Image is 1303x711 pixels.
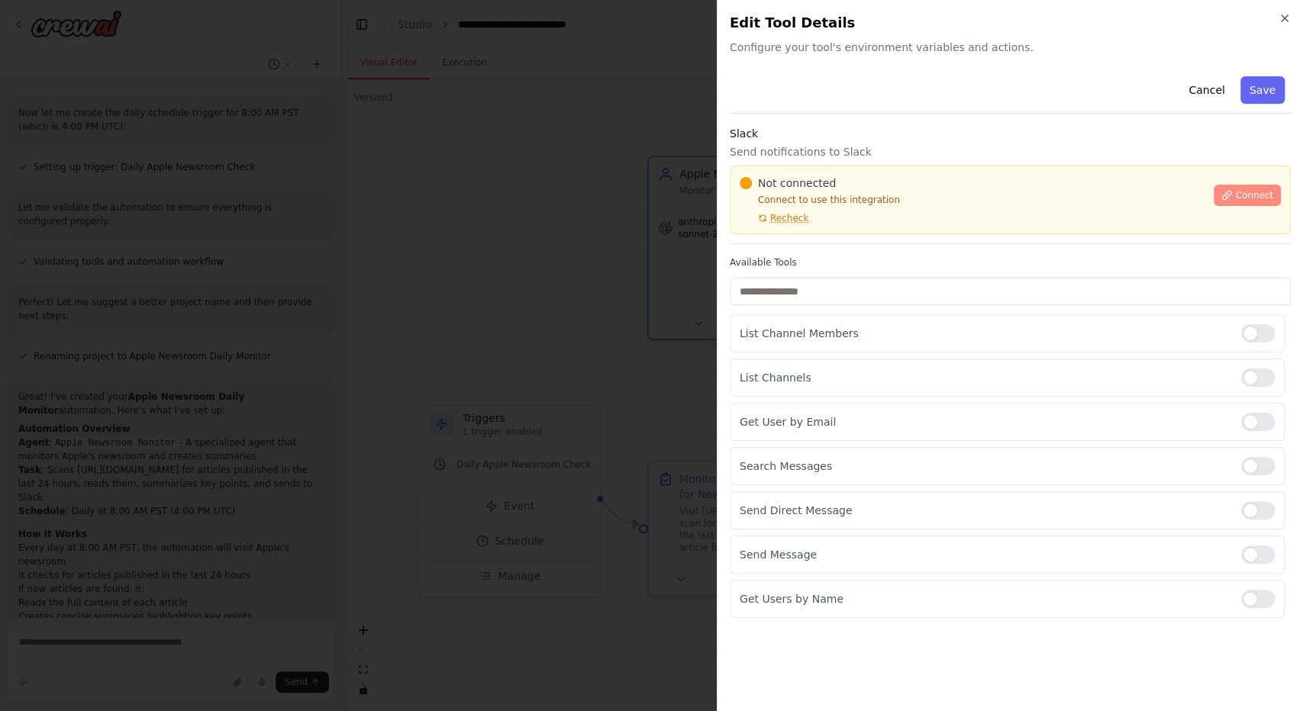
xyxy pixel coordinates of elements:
button: Connect [1214,185,1281,206]
label: Available Tools [730,256,1291,269]
h3: Slack [730,126,1291,141]
button: Save [1240,76,1285,104]
p: List Channels [740,370,1229,385]
span: Connect [1235,189,1273,201]
h2: Edit Tool Details [730,12,1291,34]
span: Not connected [758,175,836,191]
p: List Channel Members [740,326,1229,341]
p: Send Message [740,547,1229,562]
p: Get Users by Name [740,591,1229,606]
button: Cancel [1179,76,1234,104]
p: Send Direct Message [740,503,1229,518]
p: Search Messages [740,458,1229,474]
p: Connect to use this integration [740,194,1205,206]
button: Recheck [740,212,808,224]
p: Get User by Email [740,414,1229,429]
p: Send notifications to Slack [730,144,1291,159]
span: Configure your tool's environment variables and actions. [730,40,1291,55]
span: Recheck [770,212,808,224]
